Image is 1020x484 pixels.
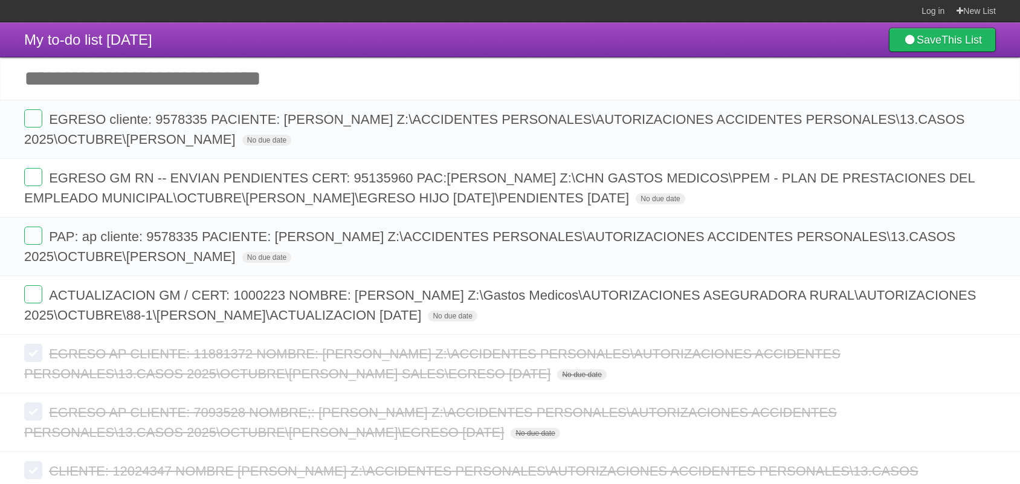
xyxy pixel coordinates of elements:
label: Done [24,168,42,186]
span: No due date [636,193,685,204]
span: ACTUALIZACION GM / CERT: 1000223 NOMBRE: [PERSON_NAME] Z:\Gastos Medicos\AUTORIZACIONES ASEGURADO... [24,288,976,323]
span: No due date [557,369,606,380]
label: Done [24,227,42,245]
span: PAP: ap cliente: 9578335 PACIENTE: [PERSON_NAME] Z:\ACCIDENTES PERSONALES\AUTORIZACIONES ACCIDENT... [24,229,955,264]
span: No due date [242,135,291,146]
span: No due date [242,252,291,263]
a: SaveThis List [889,28,996,52]
span: EGRESO GM RN -- ENVIAN PENDIENTES CERT: 95135960 PAC:[PERSON_NAME] Z:\CHN GASTOS MEDICOS\PPEM - P... [24,170,975,205]
span: My to-do list [DATE] [24,31,152,48]
label: Done [24,461,42,479]
span: EGRESO AP CLIENTE: 11881372 NOMBRE: [PERSON_NAME] Z:\ACCIDENTES PERSONALES\AUTORIZACIONES ACCIDEN... [24,346,841,381]
span: EGRESO cliente: 9578335 PACIENTE: [PERSON_NAME] Z:\ACCIDENTES PERSONALES\AUTORIZACIONES ACCIDENTE... [24,112,964,147]
span: EGRESO AP CLIENTE: 7093528 NOMBRE;: [PERSON_NAME] Z:\ACCIDENTES PERSONALES\AUTORIZACIONES ACCIDEN... [24,405,837,440]
label: Done [24,344,42,362]
span: No due date [428,311,477,321]
span: No due date [511,428,560,439]
b: This List [941,34,982,46]
label: Done [24,109,42,127]
label: Done [24,285,42,303]
label: Done [24,402,42,421]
